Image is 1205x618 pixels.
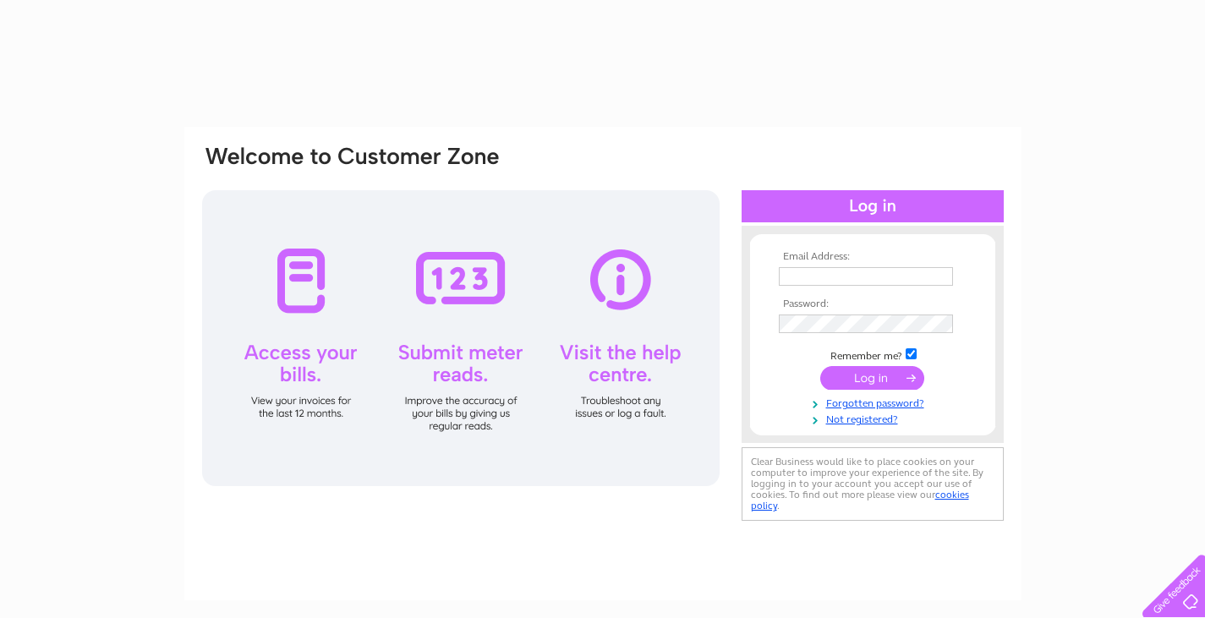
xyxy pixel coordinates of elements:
div: Clear Business would like to place cookies on your computer to improve your experience of the sit... [742,447,1004,521]
td: Remember me? [775,346,971,363]
th: Email Address: [775,251,971,263]
a: Forgotten password? [779,394,971,410]
a: cookies policy [751,489,969,511]
a: Not registered? [779,410,971,426]
input: Submit [820,366,924,390]
th: Password: [775,298,971,310]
